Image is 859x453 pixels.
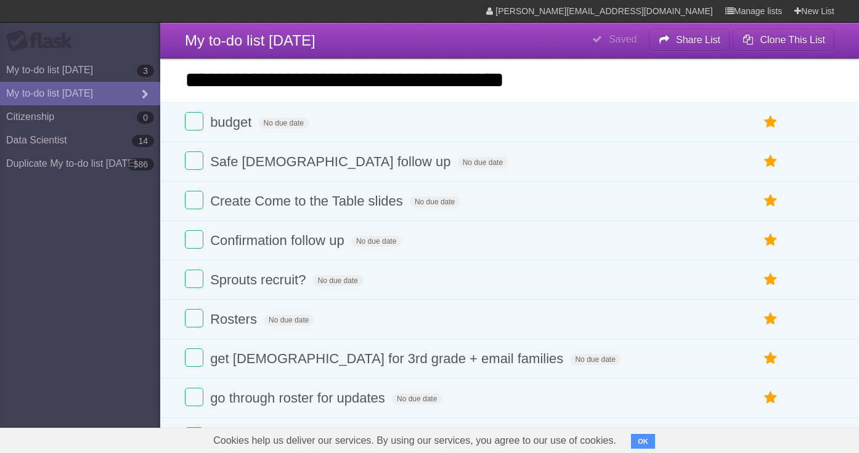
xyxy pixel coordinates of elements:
span: get [DEMOGRAPHIC_DATA] for 3rd grade + email families [210,351,566,366]
span: No due date [259,118,309,129]
span: No due date [570,354,620,365]
label: Done [185,270,203,288]
label: Star task [759,309,783,329]
span: No due date [410,196,460,207]
label: Star task [759,112,783,132]
b: Saved [609,34,637,44]
span: No due date [264,315,314,326]
span: Confirmation follow up [210,233,348,248]
span: Create Come to the Table slides [210,193,406,209]
span: Rosters [210,311,260,327]
label: Done [185,427,203,446]
label: Done [185,151,203,170]
span: Cookies help us deliver our services. By using our services, you agree to our use of cookies. [201,428,629,453]
b: 0 [137,111,154,124]
label: Star task [759,191,783,211]
label: Done [185,388,203,406]
span: Sprouts recruit? [210,272,309,287]
span: budget [210,114,254,130]
span: My to-do list [DATE] [185,32,316,49]
label: Done [185,112,203,130]
b: 586 [128,158,154,170]
b: 3 [137,65,154,77]
label: Star task [759,230,783,251]
label: Done [185,309,203,327]
button: Share List [649,29,730,51]
label: Done [185,191,203,209]
label: Star task [759,270,783,290]
span: Safe [DEMOGRAPHIC_DATA] follow up [210,154,454,169]
b: 14 [132,135,154,147]
span: go through roster for updates [210,390,388,406]
span: No due date [313,275,363,286]
span: No due date [392,393,442,404]
div: Flask [6,30,80,52]
label: Star task [759,348,783,369]
label: Star task [759,388,783,408]
label: Star task [759,427,783,447]
b: Share List [676,34,720,45]
label: Done [185,348,203,367]
label: Done [185,230,203,249]
span: No due date [458,157,508,168]
label: Star task [759,151,783,172]
button: OK [631,434,655,449]
button: Clone This List [733,29,834,51]
b: Clone This List [760,34,825,45]
span: No due date [351,236,401,247]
